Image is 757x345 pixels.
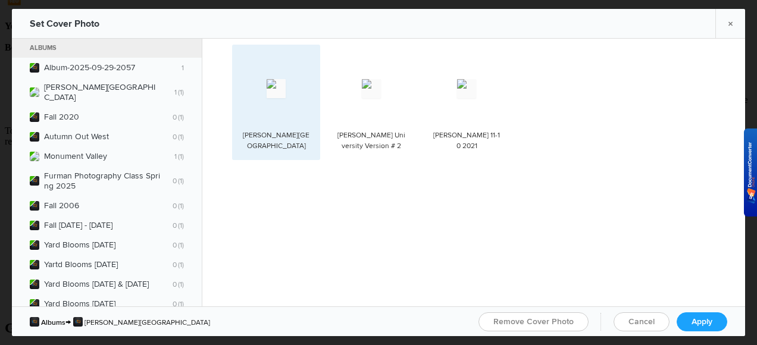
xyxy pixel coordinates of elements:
span: 0 [173,221,177,230]
b: Album-2025-09-29-2057 [44,62,184,73]
a: Monument Valley11 [12,146,202,166]
div: [PERSON_NAME] 11-10 2021 [428,130,505,152]
span: Cancel [628,316,655,327]
b: Monument Valley [44,151,184,161]
span: 0 [173,201,177,210]
a: Album-2025-09-29-20571 [12,58,202,77]
span: 0 [173,240,177,249]
span: → [65,316,73,328]
div: [PERSON_NAME][GEOGRAPHIC_DATA] [238,130,314,152]
span: 1 [177,221,184,230]
a: Fall 200601 [12,196,202,215]
img: Furman 11-10 2021 [457,79,476,98]
b: Yard Blooms [DATE] [44,240,184,250]
span: 1 [177,112,184,121]
span: 1 [177,177,184,186]
a: Cancel [614,312,670,331]
b: Yard Blooms [DATE] & [DATE] [44,279,184,289]
img: Furman University [267,79,286,98]
b: [PERSON_NAME][GEOGRAPHIC_DATA] [44,82,184,102]
a: undefinedAlbums [30,318,65,327]
a: Albums [30,42,184,54]
a: Yard Blooms [DATE]01 [12,294,202,313]
b: Fall [DATE] - [DATE] [44,220,184,230]
b: Yard Blooms [DATE] [44,299,184,309]
span: Albums [41,318,65,327]
a: × [715,9,745,38]
a: Remove Cover Photo [478,312,589,331]
span: 1 [177,88,184,97]
span: 1 [182,63,184,72]
b: Fall 2020 [44,112,184,122]
img: Furman University Version # 2 [362,79,381,98]
span: 0 [173,177,177,186]
b: Yartd Blooms [DATE] [44,259,184,269]
span: 0 [173,260,177,269]
img: BKR5lM0sgkDqAAAAAElFTkSuQmCC [747,142,756,203]
span: 1 [177,201,184,210]
span: 1 [174,152,177,161]
span: 1 [177,299,184,308]
a: [PERSON_NAME][GEOGRAPHIC_DATA]11 [12,77,202,107]
span: 1 [177,240,184,249]
a: Fall [DATE] - [DATE]01 [12,215,202,235]
span: Remove Cover Photo [493,316,574,327]
span: 1 [174,88,177,97]
a: Yard Blooms [DATE]01 [12,235,202,255]
b: Furman Photography Class Spring 2025 [44,171,184,191]
a: Yard Blooms [DATE] & [DATE]01 [12,274,202,294]
span: 0 [173,112,177,121]
a: Furman Photography Class Spring 202501 [12,166,202,196]
span: 1 [177,132,184,141]
a: Apply [677,312,727,331]
div: [PERSON_NAME] University Version # 2 [333,130,409,152]
span: 1 [177,260,184,269]
b: Fall 2006 [44,200,184,211]
div: Set Cover Photo [30,9,99,39]
span: 0 [173,280,177,288]
span: 1 [177,280,184,288]
a: Yartd Blooms [DATE]01 [12,255,202,274]
a: Autumn Out West01 [12,127,202,146]
span: 0 [173,299,177,308]
span: 0 [173,132,177,141]
img: undefined [30,317,39,327]
span: Apply [692,316,712,327]
a: Fall 202001 [12,107,202,127]
b: Autumn Out West [44,131,184,142]
span: 1 [177,152,184,161]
